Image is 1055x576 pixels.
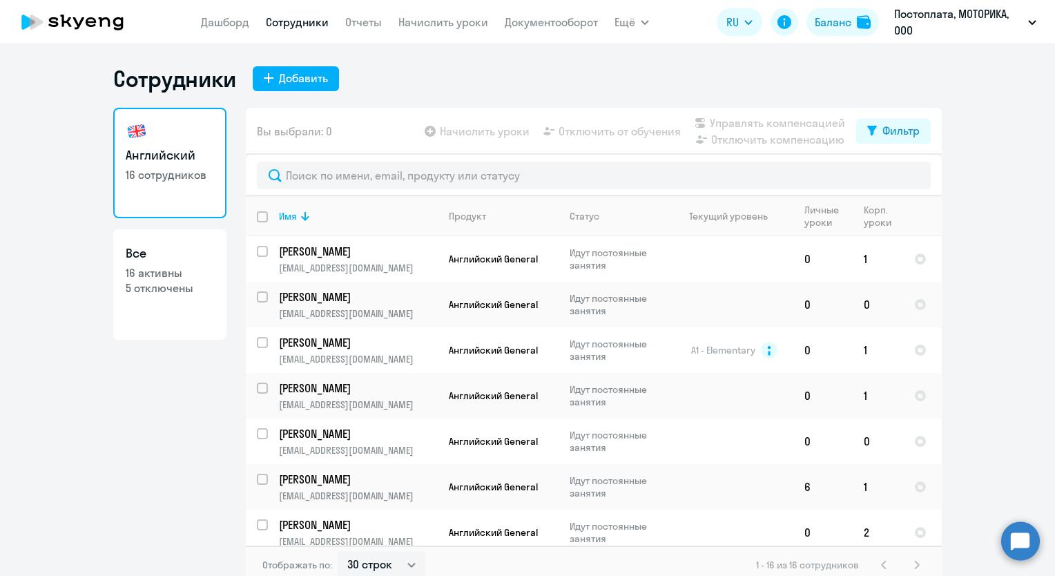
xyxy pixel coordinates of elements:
[126,167,214,182] p: 16 сотрудников
[756,559,859,571] span: 1 - 16 из 16 сотрудников
[257,162,931,189] input: Поиск по имени, email, продукту или статусу
[279,289,435,305] p: [PERSON_NAME]
[449,435,538,448] span: Английский General
[505,15,598,29] a: Документооборот
[279,244,435,259] p: [PERSON_NAME]
[691,344,755,356] span: A1 - Elementary
[279,517,435,532] p: [PERSON_NAME]
[717,8,762,36] button: RU
[804,204,843,229] div: Личные уроки
[449,390,538,402] span: Английский General
[279,70,328,86] div: Добавить
[793,236,853,282] td: 0
[570,383,664,408] p: Идут постоянные занятия
[570,247,664,271] p: Идут постоянные занятия
[279,210,437,222] div: Имя
[126,265,214,280] p: 16 активны
[253,66,339,91] button: Добавить
[279,210,297,222] div: Имя
[793,510,853,555] td: 0
[882,122,920,139] div: Фильтр
[853,327,903,373] td: 1
[266,15,329,29] a: Сотрудники
[449,210,558,222] div: Продукт
[793,373,853,419] td: 0
[793,419,853,464] td: 0
[815,14,851,30] div: Баланс
[279,335,437,350] a: [PERSON_NAME]
[864,204,893,229] div: Корп. уроки
[570,338,664,363] p: Идут постоянные занятия
[279,381,435,396] p: [PERSON_NAME]
[279,444,437,457] p: [EMAIL_ADDRESS][DOMAIN_NAME]
[887,6,1043,39] button: Постоплата, МОТОРИКА, ООО
[570,474,664,499] p: Идут постоянные занятия
[689,210,768,222] div: Текущий уровень
[279,307,437,320] p: [EMAIL_ADDRESS][DOMAIN_NAME]
[449,481,538,493] span: Английский General
[570,210,664,222] div: Статус
[126,120,148,142] img: english
[570,210,599,222] div: Статус
[570,520,664,545] p: Идут постоянные занятия
[113,229,226,340] a: Все16 активны5 отключены
[279,517,437,532] a: [PERSON_NAME]
[676,210,793,222] div: Текущий уровень
[449,253,538,265] span: Английский General
[279,472,437,487] a: [PERSON_NAME]
[279,335,435,350] p: [PERSON_NAME]
[614,8,649,36] button: Ещё
[126,146,214,164] h3: Английский
[570,429,664,454] p: Идут постоянные занятия
[570,292,664,317] p: Идут постоянные занятия
[201,15,249,29] a: Дашборд
[853,282,903,327] td: 0
[793,282,853,327] td: 0
[279,490,437,502] p: [EMAIL_ADDRESS][DOMAIN_NAME]
[279,381,437,396] a: [PERSON_NAME]
[857,15,871,29] img: balance
[345,15,382,29] a: Отчеты
[449,344,538,356] span: Английский General
[262,559,332,571] span: Отображать по:
[279,399,437,411] p: [EMAIL_ADDRESS][DOMAIN_NAME]
[126,244,214,262] h3: Все
[853,419,903,464] td: 0
[279,262,437,274] p: [EMAIL_ADDRESS][DOMAIN_NAME]
[856,119,931,144] button: Фильтр
[113,65,236,93] h1: Сотрудники
[793,327,853,373] td: 0
[126,280,214,296] p: 5 отключены
[894,6,1023,39] p: Постоплата, МОТОРИКА, ООО
[614,14,635,30] span: Ещё
[279,353,437,365] p: [EMAIL_ADDRESS][DOMAIN_NAME]
[864,204,902,229] div: Корп. уроки
[853,510,903,555] td: 2
[449,298,538,311] span: Английский General
[853,373,903,419] td: 1
[279,289,437,305] a: [PERSON_NAME]
[279,426,435,441] p: [PERSON_NAME]
[793,464,853,510] td: 6
[398,15,488,29] a: Начислить уроки
[279,472,435,487] p: [PERSON_NAME]
[449,526,538,539] span: Английский General
[113,108,226,218] a: Английский16 сотрудников
[279,535,437,548] p: [EMAIL_ADDRESS][DOMAIN_NAME]
[726,14,739,30] span: RU
[279,426,437,441] a: [PERSON_NAME]
[806,8,879,36] button: Балансbalance
[804,204,852,229] div: Личные уроки
[853,236,903,282] td: 1
[257,123,332,140] span: Вы выбрали: 0
[279,244,437,259] a: [PERSON_NAME]
[449,210,486,222] div: Продукт
[853,464,903,510] td: 1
